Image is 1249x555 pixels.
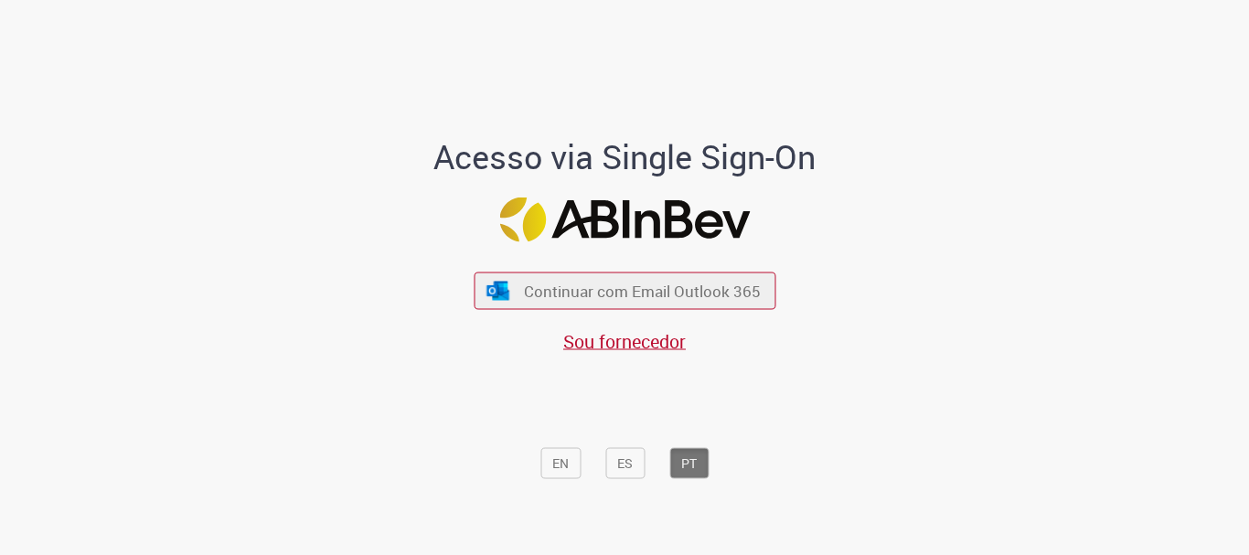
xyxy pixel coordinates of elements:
button: ícone Azure/Microsoft 360 Continuar com Email Outlook 365 [474,272,775,310]
button: PT [669,448,709,479]
a: Sou fornecedor [563,329,686,354]
img: Logo ABInBev [499,197,750,242]
h1: Acesso via Single Sign-On [371,139,879,176]
button: ES [605,448,645,479]
img: ícone Azure/Microsoft 360 [486,281,511,300]
button: EN [540,448,581,479]
span: Continuar com Email Outlook 365 [524,281,761,302]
